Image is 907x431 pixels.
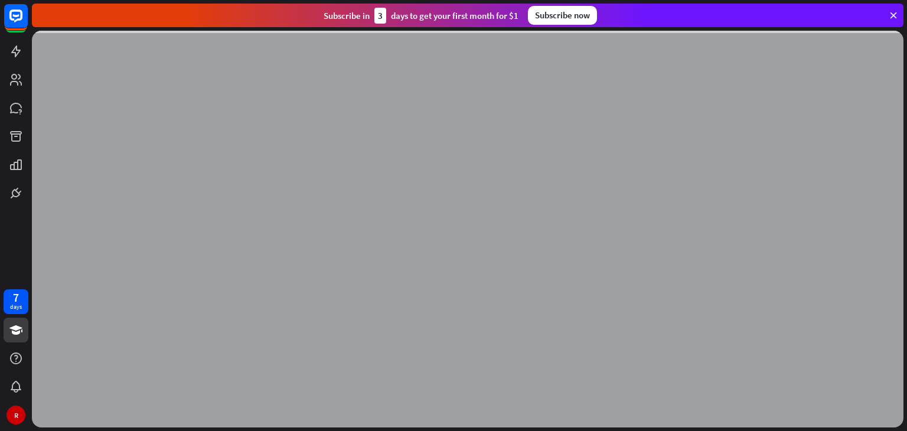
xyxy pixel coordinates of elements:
div: days [10,303,22,311]
div: Subscribe now [528,6,597,25]
div: 7 [13,292,19,303]
div: 3 [374,8,386,24]
a: 7 days [4,289,28,314]
div: Subscribe in days to get your first month for $1 [324,8,518,24]
div: R [6,406,25,425]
